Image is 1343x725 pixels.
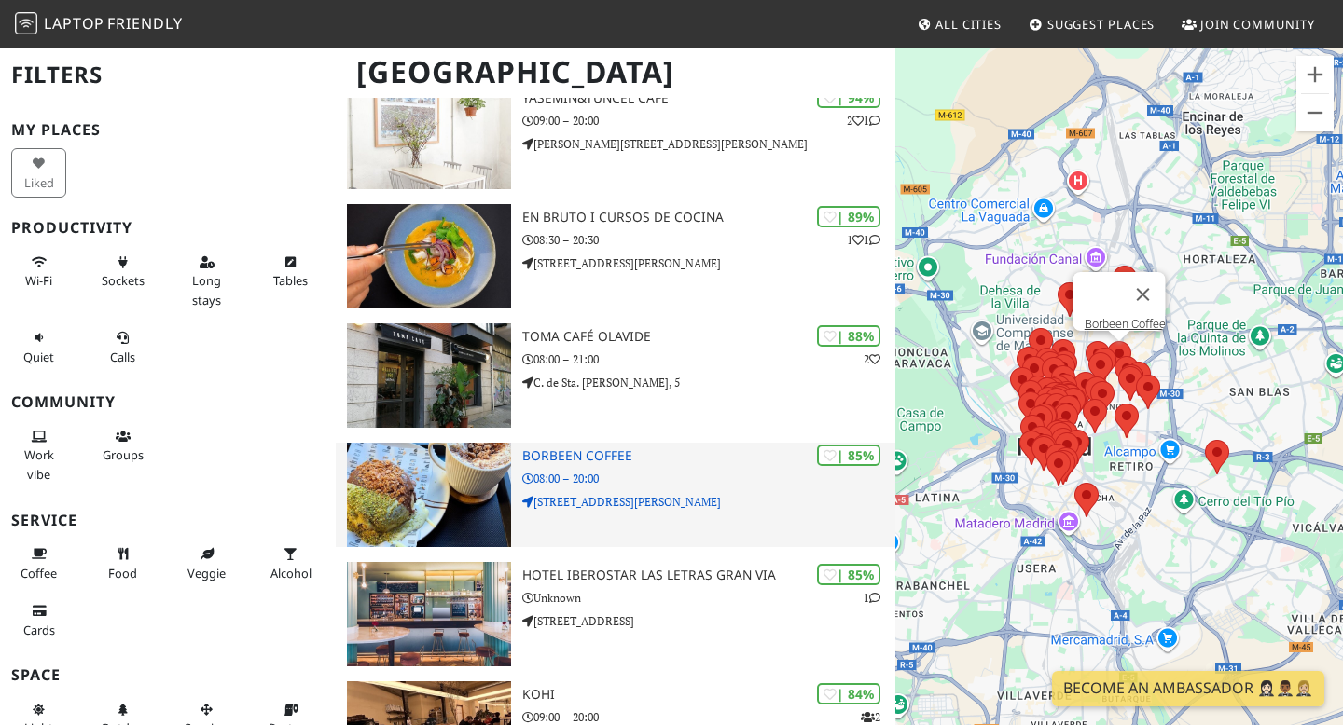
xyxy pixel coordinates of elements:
img: yasemin&tuncel café [347,85,511,189]
span: Power sockets [102,272,145,289]
p: [STREET_ADDRESS] [522,612,895,630]
p: C. de Sta. [PERSON_NAME], 5 [522,374,895,391]
span: Coffee [21,565,57,581]
div: | 88% [817,325,880,347]
h3: Service [11,512,325,529]
button: Veggie [179,539,234,588]
h3: Toma Café Olavide [522,329,895,345]
a: Join Community [1174,7,1322,41]
span: Food [108,565,137,581]
a: Borbeen Coffee | 85% Borbeen Coffee 08:00 – 20:00 [STREET_ADDRESS][PERSON_NAME] [336,443,895,547]
button: Zoom out [1296,94,1334,131]
a: Hotel Iberostar Las Letras Gran Via | 85% 1 Hotel Iberostar Las Letras Gran Via Unknown [STREET_A... [336,562,895,666]
button: Cards [11,595,66,645]
p: 08:30 – 20:30 [522,231,895,249]
p: [STREET_ADDRESS][PERSON_NAME] [522,254,895,272]
a: EN BRUTO I CURSOS DE COCINA | 89% 11 EN BRUTO I CURSOS DE COCINA 08:30 – 20:30 [STREET_ADDRESS][P... [336,204,895,308]
span: Join Community [1200,16,1315,33]
p: 09:00 – 20:00 [522,112,895,130]
span: Laptop [44,13,104,34]
a: yasemin&tuncel café | 94% 21 yasemin&tuncel café 09:00 – 20:00 [PERSON_NAME][STREET_ADDRESS][PERS... [336,85,895,189]
span: Long stays [192,272,221,308]
p: 1 1 [847,231,880,249]
button: Wi-Fi [11,247,66,296]
p: Unknown [522,589,895,607]
h1: [GEOGRAPHIC_DATA] [341,47,892,98]
button: Quiet [11,322,66,372]
a: LaptopFriendly LaptopFriendly [15,8,183,41]
button: Coffee [11,539,66,588]
h3: Space [11,666,325,684]
img: Toma Café Olavide [347,323,511,428]
button: Work vibe [11,421,66,489]
h3: Hotel Iberostar Las Letras Gran Via [522,568,895,583]
p: 08:00 – 20:00 [522,470,895,487]
span: People working [24,446,54,482]
p: [PERSON_NAME][STREET_ADDRESS][PERSON_NAME] [522,135,895,153]
div: | 89% [817,206,880,227]
p: 1 [864,589,880,607]
button: Long stays [179,247,234,315]
span: Suggest Places [1047,16,1156,33]
img: Hotel Iberostar Las Letras Gran Via [347,562,511,666]
img: LaptopFriendly [15,12,37,34]
p: [STREET_ADDRESS][PERSON_NAME] [522,493,895,511]
span: Quiet [23,349,54,365]
h3: Community [11,393,325,411]
h3: EN BRUTO I CURSOS DE COCINA [522,210,895,226]
button: Calls [95,322,150,372]
img: Borbeen Coffee [347,443,511,547]
span: Friendly [107,13,182,34]
button: Food [95,539,150,588]
a: All Cities [909,7,1009,41]
div: | 85% [817,564,880,585]
span: Group tables [103,446,144,463]
span: Alcohol [270,565,312,581]
p: 2 [864,350,880,368]
span: Work-friendly tables [273,272,308,289]
span: Video/audio calls [110,349,135,365]
button: Close [1121,272,1166,317]
p: 2 1 [847,112,880,130]
a: Suggest Places [1021,7,1163,41]
div: | 84% [817,683,880,704]
div: | 85% [817,445,880,466]
h3: Borbeen Coffee [522,448,895,464]
button: Zoom in [1296,56,1334,93]
h3: My Places [11,121,325,139]
h2: Filters [11,47,325,103]
h3: Kohi [522,687,895,703]
a: Toma Café Olavide | 88% 2 Toma Café Olavide 08:00 – 21:00 C. de Sta. [PERSON_NAME], 5 [336,323,895,428]
img: EN BRUTO I CURSOS DE COCINA [347,204,511,308]
h3: Productivity [11,219,325,237]
button: Sockets [95,247,150,296]
button: Tables [263,247,318,296]
span: Stable Wi-Fi [25,272,52,289]
span: Veggie [187,565,226,581]
a: Borbeen Coffee [1085,317,1166,331]
button: Groups [95,421,150,471]
span: All Cities [935,16,1002,33]
button: Alcohol [263,539,318,588]
span: Credit cards [23,622,55,638]
p: 08:00 – 21:00 [522,350,895,368]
